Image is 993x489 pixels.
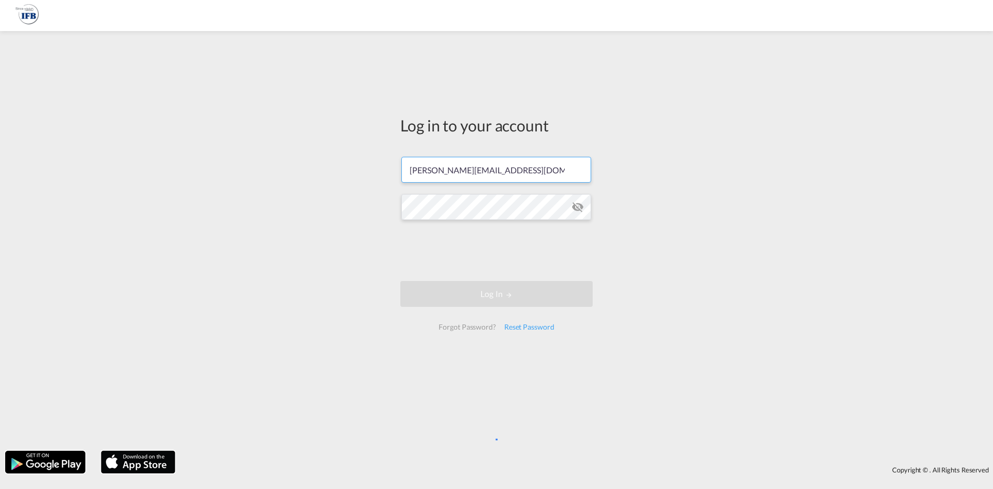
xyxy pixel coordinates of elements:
md-icon: icon-eye-off [571,201,584,213]
iframe: reCAPTCHA [418,230,575,271]
button: LOGIN [400,281,593,307]
input: Enter email/phone number [401,157,591,183]
img: 1f261f00256b11eeaf3d89493e6660f9.png [16,4,39,27]
div: Log in to your account [400,114,593,136]
img: apple.png [100,450,176,475]
div: Forgot Password? [434,318,500,336]
div: Reset Password [500,318,559,336]
img: google.png [4,450,86,475]
div: Copyright © . All Rights Reserved [180,461,993,479]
